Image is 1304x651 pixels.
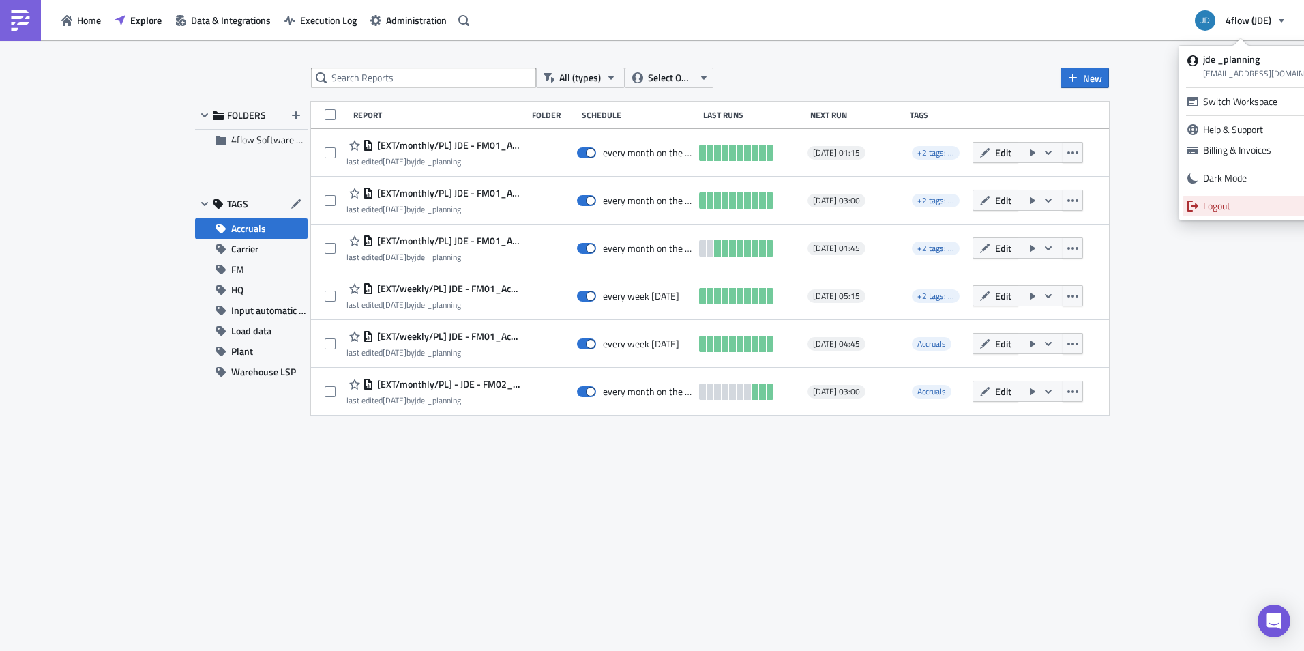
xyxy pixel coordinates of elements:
div: Tags [910,110,967,120]
button: All (types) [536,68,625,88]
button: Edit [973,142,1018,163]
button: Edit [973,237,1018,259]
span: +2 tags: Input automatic process JDE, Accruals [917,194,1077,207]
div: last edited by jde _planning [346,300,520,310]
span: FM [231,259,244,280]
span: Plant [231,341,253,362]
span: [EXT/monthly/PL] JDE - FM01_Accruals_report_2024H2 [374,235,520,247]
span: [DATE] 03:00 [813,386,860,397]
time: 2025-07-02T08:30:18Z [383,298,406,311]
div: last edited by jde _planning [346,156,520,167]
div: Report [353,110,525,120]
strong: jde _planning [1203,52,1260,66]
span: [EXT/monthly/PL] - JDE - FM02_Accruals_report_outbound [374,378,520,390]
span: +2 tags: Input automatic process JDE, Accruals [912,194,960,207]
button: Edit [973,285,1018,306]
span: Accruals [912,337,951,351]
button: Warehouse LSP [195,362,308,382]
span: [EXT/weekly/PL] JDE - FM01_Accruals_report_YEAR [374,330,520,343]
time: 2025-07-01T08:59:52Z [383,155,406,168]
input: Search Reports [311,68,536,88]
span: +2 tags: Input automatic process JDE, Accruals [912,146,960,160]
button: 4flow (JDE) [1187,5,1294,35]
span: Accruals [231,218,266,239]
span: Load data [231,321,271,341]
span: +2 tags: Input automatic process JDE, Accruals [917,242,1077,255]
span: New [1083,71,1102,85]
div: last edited by jde _planning [346,252,520,262]
time: 2025-07-02T08:32:29Z [383,346,406,359]
span: HQ [231,280,243,300]
button: Administration [364,10,454,31]
span: Accruals [917,337,946,350]
button: Edit [973,381,1018,402]
span: Input automatic process JDE [231,300,308,321]
div: every month on the 1st [603,242,693,255]
div: last edited by jde _planning [346,204,520,214]
button: Plant [195,341,308,362]
span: Edit [995,241,1011,255]
button: Edit [973,333,1018,354]
span: [DATE] 01:15 [813,147,860,158]
div: every month on the 1st [603,147,693,159]
button: Carrier [195,239,308,259]
button: Select Owner [625,68,713,88]
span: All (types) [559,70,601,85]
span: [EXT/weekly/PL] JDE - FM01_Accruals_report_-6mCLRD [374,283,520,295]
span: +2 tags: Input automatic process JDE, Accruals [917,146,1077,159]
span: [DATE] 05:15 [813,291,860,302]
button: Load data [195,321,308,341]
div: last edited by jde _planning [346,395,520,405]
span: [EXT/monthly/PL] JDE - FM01_Accruals_report_2024H1 [374,139,520,151]
button: HQ [195,280,308,300]
button: Edit [973,190,1018,211]
span: [DATE] 03:00 [813,195,860,206]
div: Open Intercom Messenger [1258,605,1290,637]
div: every week on Monday [603,338,679,350]
span: +2 tags: Accruals, HQ [912,289,960,303]
img: Avatar [1194,9,1217,32]
span: Data & Integrations [191,13,271,27]
span: Execution Log [300,13,357,27]
div: every month on the 1st [603,386,693,398]
span: TAGS [227,198,248,210]
img: PushMetrics [10,10,31,31]
span: +2 tags: Input automatic process JDE, Accruals [912,242,960,255]
div: every week on Monday [603,290,679,302]
time: 2025-06-19T08:57:32Z [383,394,406,407]
span: Carrier [231,239,258,259]
span: Edit [995,145,1011,160]
span: Edit [995,384,1011,399]
button: Execution Log [278,10,364,31]
button: Explore [108,10,168,31]
div: Schedule [582,110,696,120]
span: Accruals [912,385,951,399]
time: 2025-07-02T08:27:11Z [383,250,406,263]
time: 2025-07-02T08:27:35Z [383,203,406,216]
button: Accruals [195,218,308,239]
button: Home [55,10,108,31]
button: Input automatic process JDE [195,300,308,321]
span: Explore [130,13,162,27]
span: +2 tags: Accruals, HQ [917,289,992,302]
a: Data & Integrations [168,10,278,31]
span: Accruals [917,385,946,398]
div: Folder [532,110,575,120]
span: 4flow (JDE) [1226,13,1271,27]
span: Edit [995,336,1011,351]
div: every month on the 1st [603,194,693,207]
span: Edit [995,289,1011,303]
span: FOLDERS [227,109,266,121]
span: 4flow Software KAM [231,132,315,147]
button: FM [195,259,308,280]
span: [DATE] 04:45 [813,338,860,349]
span: Select Owner [648,70,694,85]
span: Administration [386,13,447,27]
div: last edited by jde _planning [346,347,520,358]
button: New [1061,68,1109,88]
span: [DATE] 01:45 [813,243,860,254]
